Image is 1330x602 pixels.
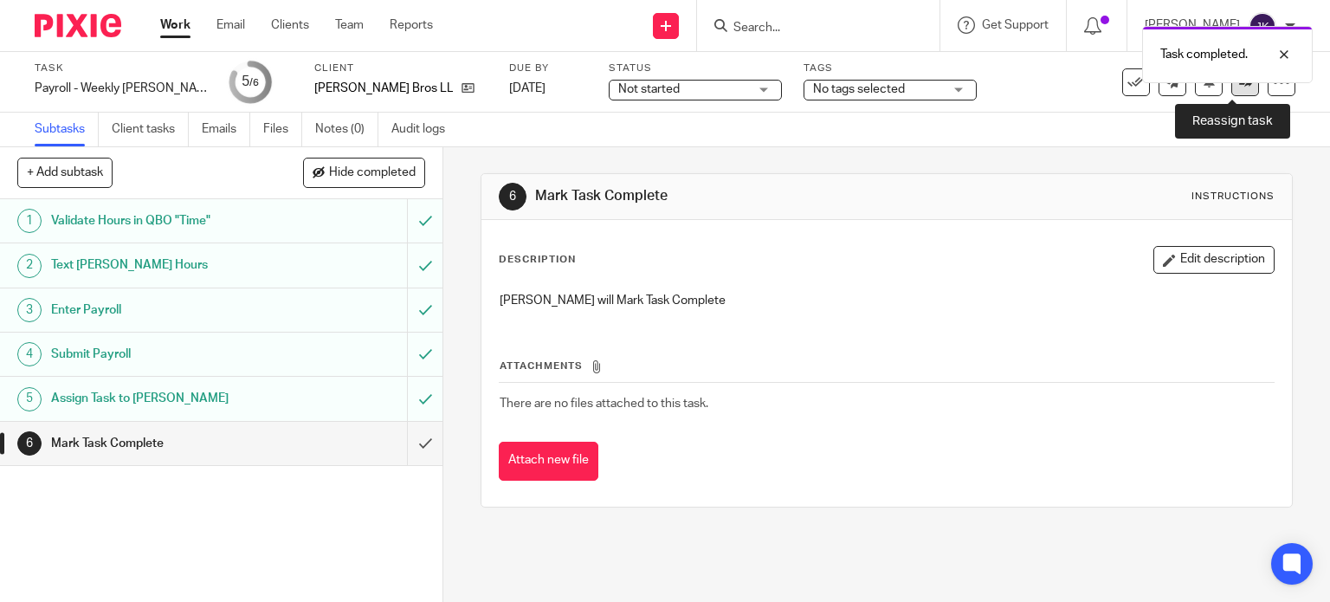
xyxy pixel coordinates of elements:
h1: Mark Task Complete [535,187,923,205]
button: Edit description [1153,246,1275,274]
a: Team [335,16,364,34]
a: Reports [390,16,433,34]
div: 6 [499,183,526,210]
div: 1 [17,209,42,233]
label: Status [609,61,782,75]
div: 2 [17,254,42,278]
h1: Enter Payroll [51,297,277,323]
a: Email [216,16,245,34]
div: 5 [242,72,259,92]
label: Task [35,61,208,75]
label: Client [314,61,487,75]
div: 3 [17,298,42,322]
span: No tags selected [813,83,905,95]
p: [PERSON_NAME] Bros LLC [314,80,453,97]
button: Hide completed [303,158,425,187]
span: [DATE] [509,82,546,94]
span: Attachments [500,361,583,371]
div: 4 [17,342,42,366]
p: Task completed. [1160,46,1248,63]
p: Description [499,253,576,267]
img: Pixie [35,14,121,37]
label: Due by [509,61,587,75]
div: Instructions [1191,190,1275,204]
a: Notes (0) [315,113,378,146]
h1: Assign Task to [PERSON_NAME] [51,385,277,411]
h1: Submit Payroll [51,341,277,367]
span: There are no files attached to this task. [500,398,708,410]
a: Files [263,113,302,146]
p: [PERSON_NAME] will Mark Task Complete [500,292,1275,309]
a: Client tasks [112,113,189,146]
div: Payroll - Weekly Barlow [35,80,208,97]
span: Hide completed [329,166,416,180]
img: svg%3E [1249,12,1276,40]
a: Work [160,16,190,34]
button: Attach new file [499,442,598,481]
a: Audit logs [391,113,458,146]
a: Clients [271,16,309,34]
div: 6 [17,431,42,456]
h1: Mark Task Complete [51,430,277,456]
small: /6 [249,78,259,87]
h1: Validate Hours in QBO "Time" [51,208,277,234]
div: 5 [17,387,42,411]
div: Payroll - Weekly [PERSON_NAME] [35,80,208,97]
span: Not started [618,83,680,95]
button: + Add subtask [17,158,113,187]
a: Emails [202,113,250,146]
a: Subtasks [35,113,99,146]
h1: Text [PERSON_NAME] Hours [51,252,277,278]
